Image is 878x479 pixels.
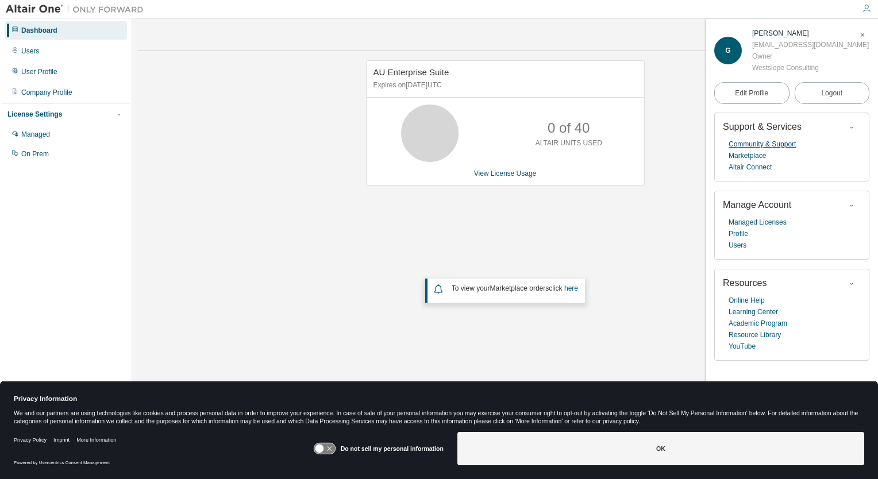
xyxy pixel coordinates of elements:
span: G [725,47,730,55]
a: Academic Program [729,318,787,329]
div: User Profile [21,67,57,76]
div: Users [21,47,39,56]
p: 0 of 40 [548,118,590,138]
div: Owner [752,51,869,62]
a: Profile [729,228,748,239]
span: Logout [821,87,842,99]
em: Marketplace orders [490,284,549,292]
span: Resources [723,278,767,288]
a: Altair Connect [729,161,772,173]
a: Users [729,239,746,251]
div: [EMAIL_ADDRESS][DOMAIN_NAME] [752,39,869,51]
div: Company Profile [21,88,72,97]
img: Altair One [6,3,149,15]
span: Support & Services [723,122,802,132]
div: On Prem [21,149,49,159]
div: Geoff Blackman [752,28,869,39]
a: here [564,284,578,292]
a: Resource Library [729,329,781,341]
span: To view your click [452,284,578,292]
a: View License Usage [474,169,537,177]
div: Westslope Consulting [752,62,869,74]
div: Dashboard [21,26,57,35]
a: YouTube [729,341,756,352]
span: Edit Profile [735,88,768,98]
a: Community & Support [729,138,796,150]
a: Online Help [729,295,765,306]
a: Managed Licenses [729,217,787,228]
a: Learning Center [729,306,778,318]
a: Edit Profile [714,82,790,104]
div: License Settings [7,110,62,119]
a: Marketplace [729,150,766,161]
span: Manage Account [723,200,791,210]
span: AU Enterprise Suite [373,67,449,77]
p: ALTAIR UNITS USED [536,138,602,148]
button: Logout [795,82,870,104]
p: Expires on [DATE] UTC [373,80,634,90]
div: Managed [21,130,50,139]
